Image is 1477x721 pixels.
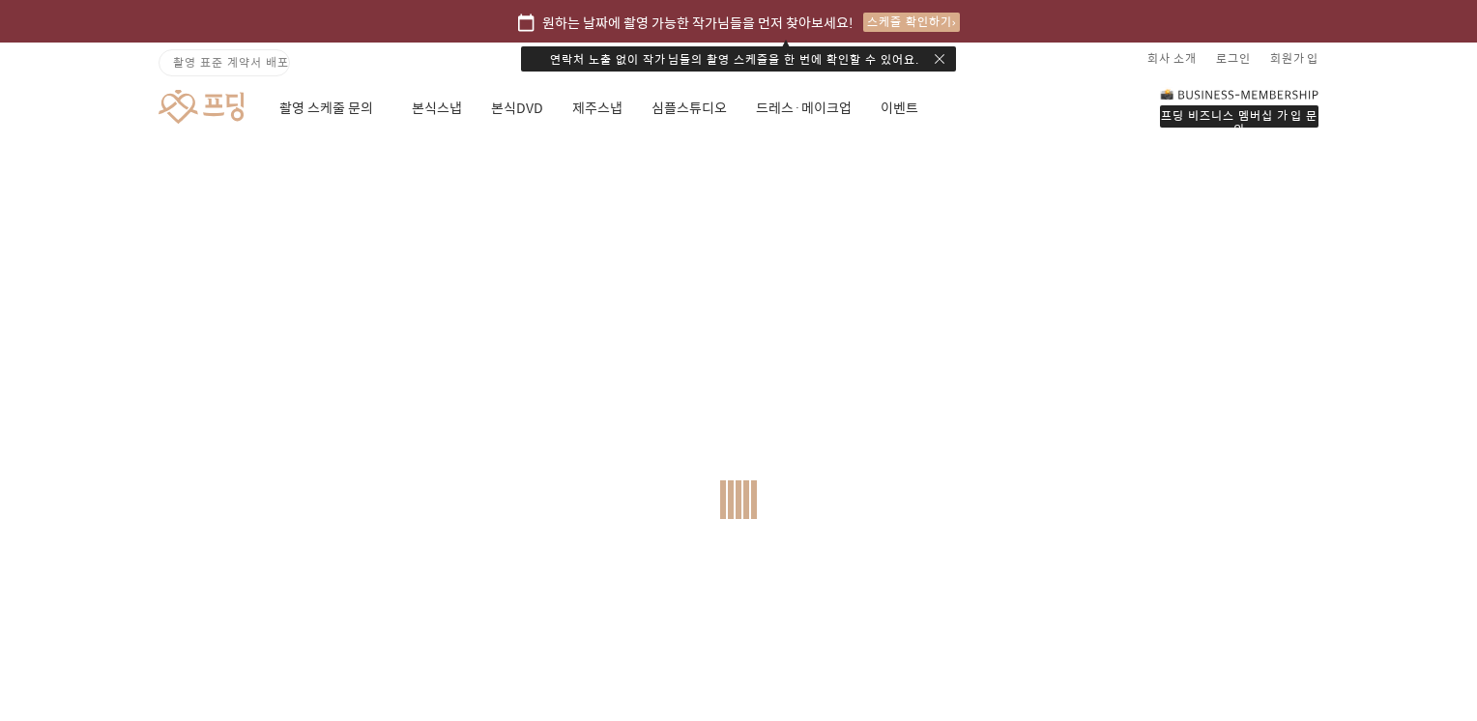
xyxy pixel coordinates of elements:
span: 원하는 날짜에 촬영 가능한 작가님들을 먼저 찾아보세요! [542,12,854,33]
div: 프딩 비즈니스 멤버십 가입 문의 [1160,105,1318,128]
a: 심플스튜디오 [652,75,727,141]
a: 프딩 비즈니스 멤버십 가입 문의 [1160,87,1318,128]
a: 회사 소개 [1147,43,1197,73]
a: 촬영 표준 계약서 배포 [159,49,290,76]
a: 제주스냅 [572,75,623,141]
a: 로그인 [1216,43,1251,73]
a: 본식스냅 [412,75,462,141]
span: 촬영 표준 계약서 배포 [173,53,289,71]
div: 연락처 노출 없이 작가님들의 촬영 스케줄을 한 번에 확인할 수 있어요. [521,46,956,72]
a: 이벤트 [881,75,918,141]
a: 촬영 스케줄 문의 [279,75,383,141]
div: 스케줄 확인하기 [863,13,960,32]
a: 회원가입 [1270,43,1318,73]
a: 드레스·메이크업 [756,75,852,141]
a: 본식DVD [491,75,543,141]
